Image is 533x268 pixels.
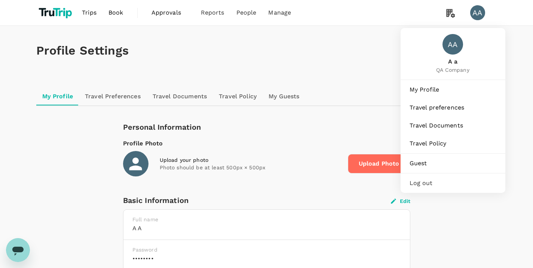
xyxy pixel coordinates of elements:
[132,253,401,264] h6: ••••••••
[442,34,463,55] div: AA
[123,139,410,148] div: Profile Photo
[132,223,401,234] h6: A a
[132,246,401,253] p: Password
[436,58,469,66] span: A a
[404,81,502,98] a: My Profile
[36,44,497,58] h1: Profile Settings
[410,85,496,94] span: My Profile
[132,216,401,223] p: Full name
[410,121,496,130] span: Travel Documents
[410,139,496,148] span: Travel Policy
[410,179,496,188] span: Log out
[268,8,291,17] span: Manage
[404,117,502,134] a: Travel Documents
[436,66,469,74] span: QA Company
[147,87,213,105] a: Travel Documents
[36,4,76,21] img: TruTrip logo
[123,194,391,206] div: Basic Information
[108,8,123,17] span: Book
[79,87,147,105] a: Travel Preferences
[160,156,342,164] div: Upload your photo
[404,135,502,152] a: Travel Policy
[160,164,342,171] p: Photo should be at least 500px × 500px
[391,198,410,204] button: Edit
[236,8,257,17] span: People
[404,99,502,116] a: Travel preferences
[151,8,189,17] span: Approvals
[6,238,30,262] iframe: Button to launch messaging window
[404,175,502,191] div: Log out
[82,8,97,17] span: Trips
[36,87,79,105] a: My Profile
[470,5,485,20] div: AA
[201,8,224,17] span: Reports
[404,155,502,172] a: Guest
[123,121,410,133] div: Personal Information
[410,103,496,112] span: Travel preferences
[213,87,263,105] a: Travel Policy
[348,154,410,173] span: Upload Photo
[410,159,496,168] span: Guest
[263,87,305,105] a: My Guests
